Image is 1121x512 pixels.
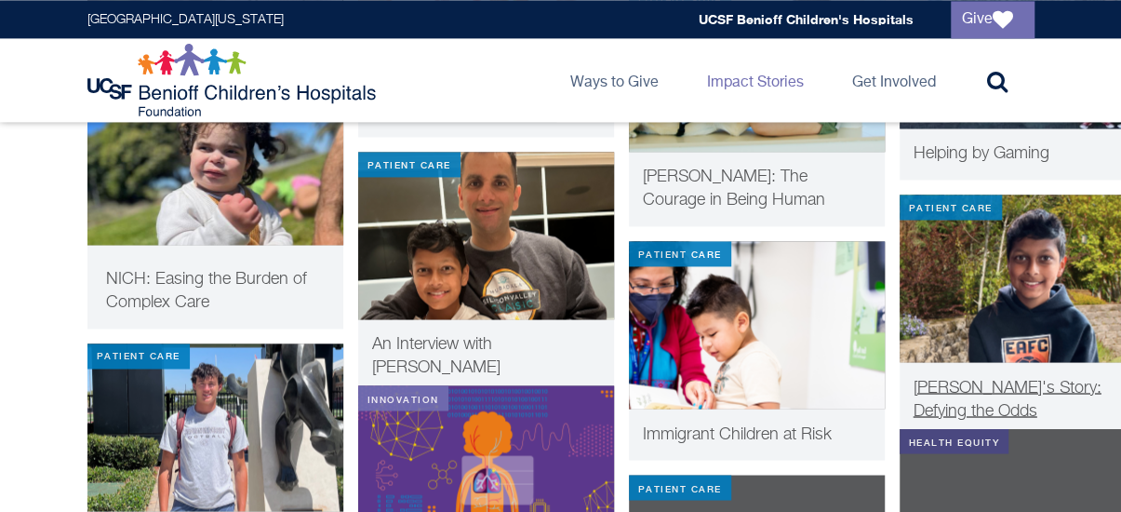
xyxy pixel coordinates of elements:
[951,1,1034,38] a: Give
[914,379,1101,419] span: [PERSON_NAME]'s Story: Defying the Odds
[358,152,614,394] a: Patient Care Tej and Raghav on their one-year “liverversary”. An Interview with [PERSON_NAME]
[629,475,731,500] div: Patient Care
[900,428,1009,453] div: Health Equity
[629,241,885,460] a: Patient Care Immigrant children at risk Immigrant Children at Risk
[87,82,343,329] a: Health Equity NICH: Easing the Burden of Complex Care
[837,38,951,122] a: Get Involved
[629,241,731,266] div: Patient Care
[358,385,448,411] div: Innovation
[900,195,1002,220] div: Patient Care
[692,38,819,122] a: Impact Stories
[629,241,885,409] img: Immigrant children at risk
[699,11,914,27] a: UCSF Benioff Children's Hospitals
[914,145,1049,162] span: Helping by Gaming
[87,82,343,245] img: Mariana.jpeg
[87,344,343,511] img: Daniel at Chapman
[643,168,825,209] span: [PERSON_NAME]: The Courage in Being Human
[372,336,500,376] span: An Interview with [PERSON_NAME]
[87,13,284,26] a: [GEOGRAPHIC_DATA][US_STATE]
[643,425,832,442] span: Immigrant Children at Risk
[555,38,674,122] a: Ways to Give
[87,344,190,369] div: Patient Care
[358,152,614,319] img: Tej and Raghav on their one-year “liverversary”.
[358,152,460,177] div: Patient Care
[87,43,380,117] img: Logo for UCSF Benioff Children's Hospitals Foundation
[106,271,307,311] span: NICH: Easing the Burden of Complex Care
